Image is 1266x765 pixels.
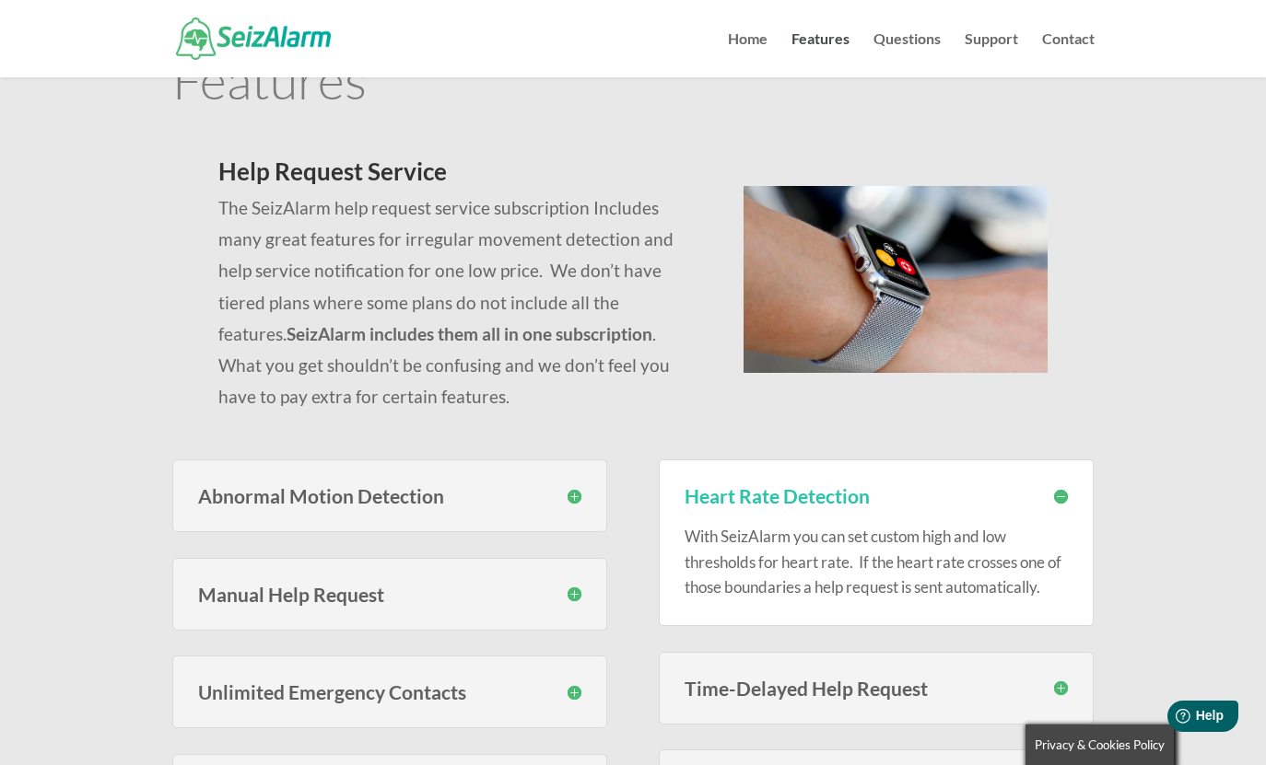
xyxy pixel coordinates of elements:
[1102,693,1246,745] iframe: Help widget launcher
[198,585,582,604] h3: Manual Help Request
[1042,32,1095,77] a: Contact
[172,53,1095,114] h1: Features
[685,524,1069,599] p: With SeizAlarm you can set custom high and low thresholds for heart rate. If the heart rate cross...
[685,486,1069,505] h3: Heart Rate Detection
[1035,737,1165,752] span: Privacy & Cookies Policy
[728,32,768,77] a: Home
[218,192,698,412] p: The SeizAlarm help request service subscription Includes many great features for irregular moveme...
[287,323,652,344] strong: SeizAlarm includes them all in one subscription
[218,159,698,192] h2: Help Request Service
[873,32,941,77] a: Questions
[791,32,850,77] a: Features
[965,32,1018,77] a: Support
[198,682,582,701] h3: Unlimited Emergency Contacts
[744,186,1049,373] img: seizalarm-on-wrist
[198,486,582,505] h3: Abnormal Motion Detection
[176,17,332,59] img: SeizAlarm
[685,678,1069,698] h3: Time-Delayed Help Request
